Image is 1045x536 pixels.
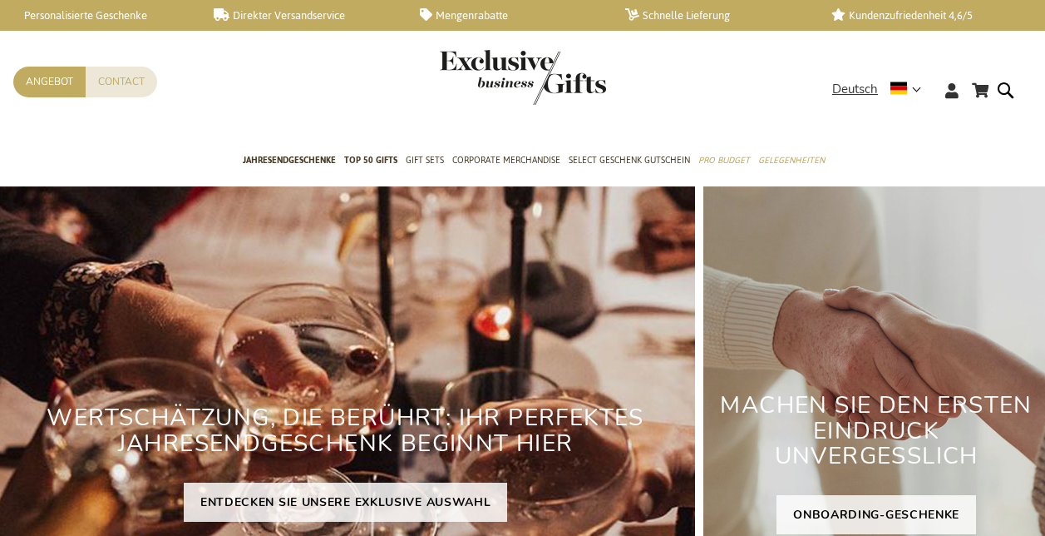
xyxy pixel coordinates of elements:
a: store logo [440,50,523,105]
a: Angebot [13,67,86,97]
span: Gift Sets [406,151,444,169]
a: Kundenzufriedenheit 4,6/5 [831,8,1010,22]
span: Gelegenheiten [758,151,825,169]
a: Schnelle Lieferung [625,8,804,22]
a: Contact [86,67,157,97]
span: Jahresendgeschenke [243,151,336,169]
span: Deutsch [832,80,878,99]
div: Deutsch [832,80,932,99]
span: Select Geschenk Gutschein [569,151,690,169]
span: Pro Budget [698,151,750,169]
a: Direkter Versandservice [214,8,392,22]
span: Corporate Merchandise [452,151,560,169]
a: Personalisierte Geschenke [8,8,187,22]
a: ONBOARDING-GESCHENKE [776,495,976,534]
span: TOP 50 Gifts [344,151,397,169]
a: Mengenrabatte [420,8,599,22]
a: ENTDECKEN SIE UNSERE EXKLUSIVE AUSWAHL [184,483,508,522]
img: Exclusive Business gifts logo [440,50,606,105]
